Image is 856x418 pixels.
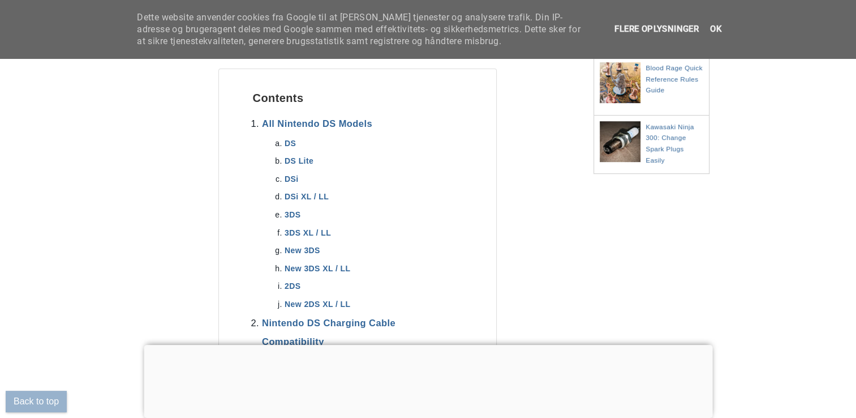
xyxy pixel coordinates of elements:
a: All Nintendo DS Models [262,118,372,129]
img: Blood Rage Quick Reference Rules Guide [600,62,643,103]
iframe: Advertisement [593,191,707,304]
a: Kawasaki Ninja 300: Change Spark Plugs Easily [646,123,694,164]
a: New 3DS [285,246,320,255]
a: 3DS XL / LL [285,228,331,237]
img: Kawasaki Ninja 300: Change Spark Plugs Easily [600,121,643,162]
a: 2DS [285,281,300,291]
h2: Contents [253,92,462,105]
a: DS [285,139,296,148]
a: 3DS [285,210,300,219]
a: DSi [285,174,299,184]
a: New 3DS XL / LL [285,264,350,273]
a: DS Lite [285,156,313,165]
a: OK [707,24,725,34]
a: Blood Rage Quick Reference Rules Guide [646,64,703,94]
a: DSi XL / LL [285,192,329,201]
iframe: Advertisement [144,345,712,415]
span: Dette website anvender cookies fra Google til at [PERSON_NAME] tjenester og analysere trafik. Din... [137,11,590,47]
a: Flere oplysninger [611,24,702,34]
button: Back to top [6,391,67,412]
a: New 2DS XL / LL [285,300,350,309]
a: Nintendo DS Charging Cable Compatibility [262,318,395,347]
